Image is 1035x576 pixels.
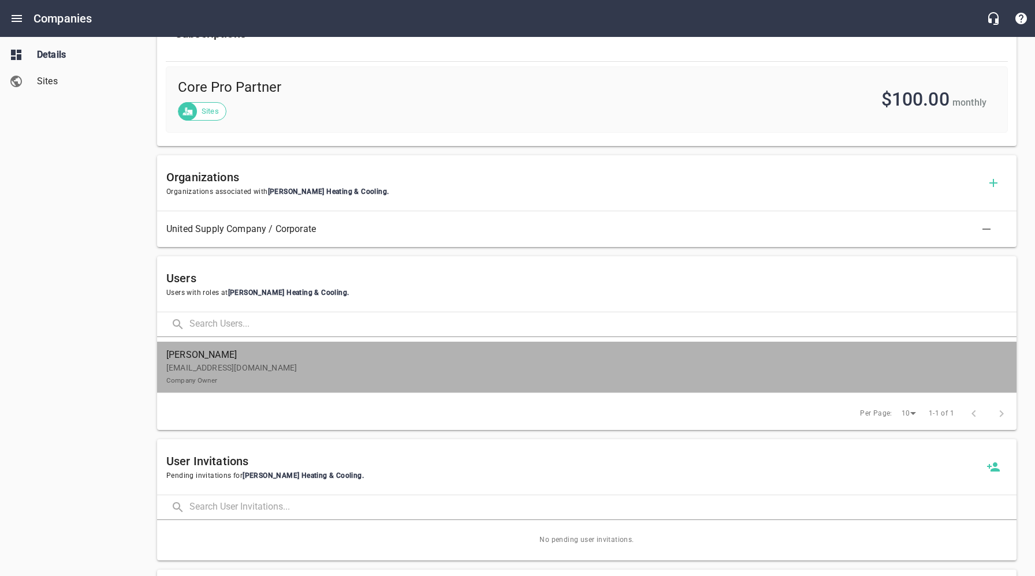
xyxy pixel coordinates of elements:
[166,376,217,384] small: Company Owner
[243,472,364,480] span: [PERSON_NAME] Heating & Cooling .
[33,9,92,28] h6: Companies
[166,168,980,186] h6: Organizations
[166,287,1007,299] span: Users with roles at
[166,269,1007,287] h6: Users
[37,74,125,88] span: Sites
[178,78,572,97] span: Core Pro Partner
[228,289,349,297] span: [PERSON_NAME] Heating & Cooling .
[195,106,226,117] span: Sites
[3,5,31,32] button: Open drawer
[166,362,998,386] p: [EMAIL_ADDRESS][DOMAIN_NAME]
[166,452,980,470] h6: User Invitations
[166,222,989,236] span: United Supply Company / Corporate
[929,408,954,420] span: 1-1 of 1
[189,312,1017,337] input: Search Users...
[189,495,1017,520] input: Search User Invitations...
[897,406,920,421] div: 10
[881,88,950,110] span: $100.00
[952,97,986,108] span: monthly
[157,342,1017,392] a: [PERSON_NAME][EMAIL_ADDRESS][DOMAIN_NAME]Company Owner
[860,408,892,420] span: Per Page:
[166,186,980,198] span: Organizations associated with
[166,470,980,482] span: Pending invitations for
[980,5,1007,32] button: Live Chat
[37,48,125,62] span: Details
[166,348,998,362] span: [PERSON_NAME]
[268,188,389,196] span: [PERSON_NAME] Heating & Cooling .
[980,169,1007,197] button: Add Organization
[980,453,1007,481] a: Invite a new user to M J Bowen Heating & Cooling
[1007,5,1035,32] button: Support Portal
[973,215,1000,243] button: Delete Association
[178,102,226,121] div: Sites
[157,520,1017,560] span: No pending user invitations.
